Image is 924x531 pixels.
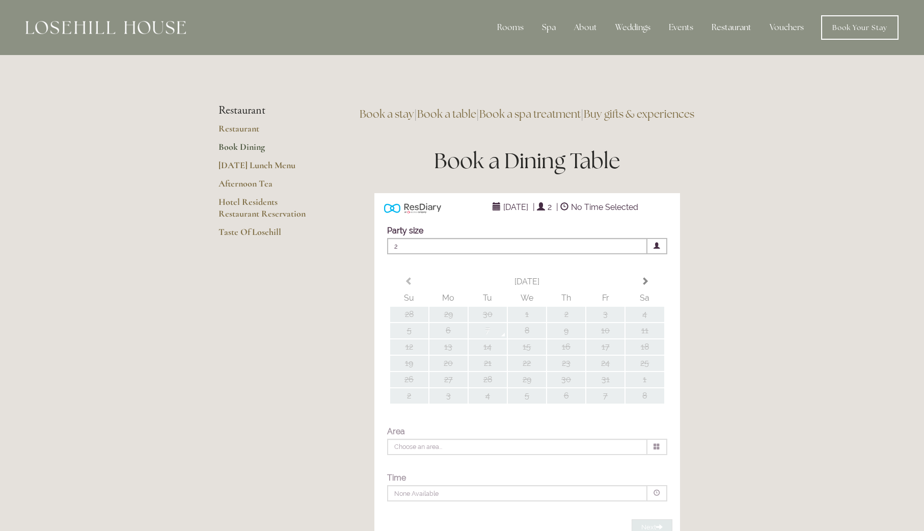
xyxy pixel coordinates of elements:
[360,107,414,121] a: Book a stay
[219,196,316,226] a: Hotel Residents Restaurant Reservation
[384,201,441,216] img: Powered by ResDiary
[387,238,647,254] span: 2
[348,104,705,124] h3: | | |
[568,200,641,215] span: No Time Selected
[584,107,694,121] a: Buy gifts & experiences
[387,226,423,235] label: Party size
[417,107,476,121] a: Book a table
[348,146,705,176] h1: Book a Dining Table
[533,202,535,212] span: |
[479,107,581,121] a: Book a spa treatment
[762,17,812,38] a: Vouchers
[489,17,532,38] div: Rooms
[545,200,554,215] span: 2
[821,15,899,40] a: Book Your Stay
[219,141,316,160] a: Book Dining
[607,17,659,38] div: Weddings
[219,178,316,196] a: Afternoon Tea
[661,17,701,38] div: Events
[534,17,564,38] div: Spa
[556,202,558,212] span: |
[219,104,316,117] li: Restaurant
[501,200,531,215] span: [DATE]
[25,21,186,34] img: Losehill House
[641,523,663,531] span: Next
[219,226,316,245] a: Taste Of Losehill
[219,160,316,178] a: [DATE] Lunch Menu
[566,17,605,38] div: About
[219,123,316,141] a: Restaurant
[703,17,759,38] div: Restaurant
